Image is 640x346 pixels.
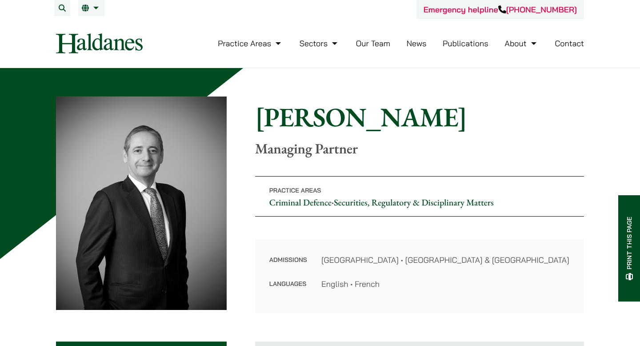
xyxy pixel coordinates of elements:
[255,101,584,133] h1: [PERSON_NAME]
[255,140,584,157] p: Managing Partner
[356,38,390,48] a: Our Team
[321,254,570,266] dd: [GEOGRAPHIC_DATA] • [GEOGRAPHIC_DATA] & [GEOGRAPHIC_DATA]
[443,38,488,48] a: Publications
[504,38,538,48] a: About
[56,33,143,53] img: Logo of Haldanes
[321,278,570,290] dd: English • French
[269,186,321,194] span: Practice Areas
[218,38,283,48] a: Practice Areas
[269,278,307,290] dt: Languages
[82,4,101,12] a: EN
[269,197,332,208] a: Criminal Defence
[555,38,584,48] a: Contact
[424,4,577,15] a: Emergency helpline[PHONE_NUMBER]
[269,254,307,278] dt: Admissions
[300,38,340,48] a: Sectors
[255,176,584,217] p: •
[407,38,427,48] a: News
[334,197,493,208] a: Securities, Regulatory & Disciplinary Matters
